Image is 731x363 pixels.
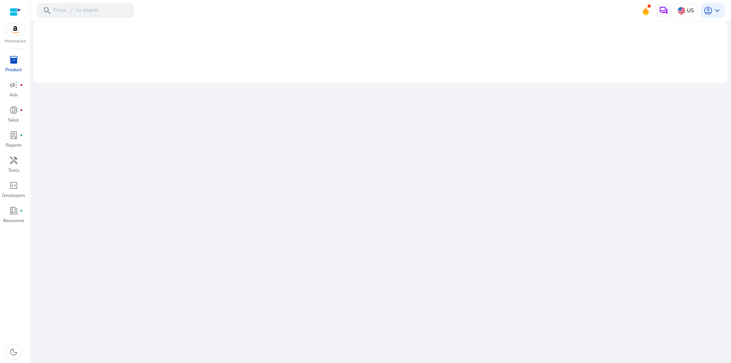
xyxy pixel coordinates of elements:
[3,217,24,224] p: Resources
[68,6,75,15] span: /
[10,91,18,98] p: Ads
[5,38,26,44] p: Marketplace
[9,55,18,64] span: inventory_2
[678,7,685,14] img: us.svg
[8,167,19,174] p: Tools
[9,131,18,140] span: lab_profile
[9,206,18,215] span: book_4
[687,4,694,17] p: US
[9,80,18,90] span: campaign
[6,142,22,149] p: Reports
[9,181,18,190] span: code_blocks
[20,134,23,137] span: fiber_manual_record
[20,83,23,86] span: fiber_manual_record
[704,6,713,15] span: account_circle
[5,66,22,73] p: Product
[43,6,52,15] span: search
[9,106,18,115] span: donut_small
[53,6,98,15] p: Press to search
[5,24,26,35] img: amazon.svg
[20,109,23,112] span: fiber_manual_record
[9,347,18,357] span: dark_mode
[20,209,23,212] span: fiber_manual_record
[9,156,18,165] span: handyman
[2,192,25,199] p: Developers
[713,6,722,15] span: keyboard_arrow_down
[8,117,19,123] p: Sales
